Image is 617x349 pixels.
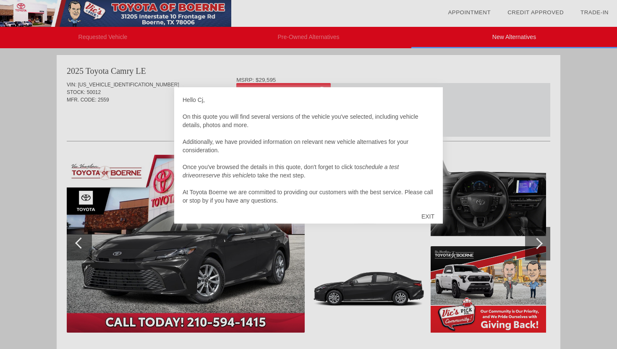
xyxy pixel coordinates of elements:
[413,204,443,229] div: EXIT
[183,96,434,205] div: Hello Cj, On this quote you will find several versions of the vehicle you've selected, including ...
[580,9,609,16] a: Trade-In
[507,9,564,16] a: Credit Approved
[201,172,251,179] em: reserve this vehicle
[448,9,491,16] a: Appointment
